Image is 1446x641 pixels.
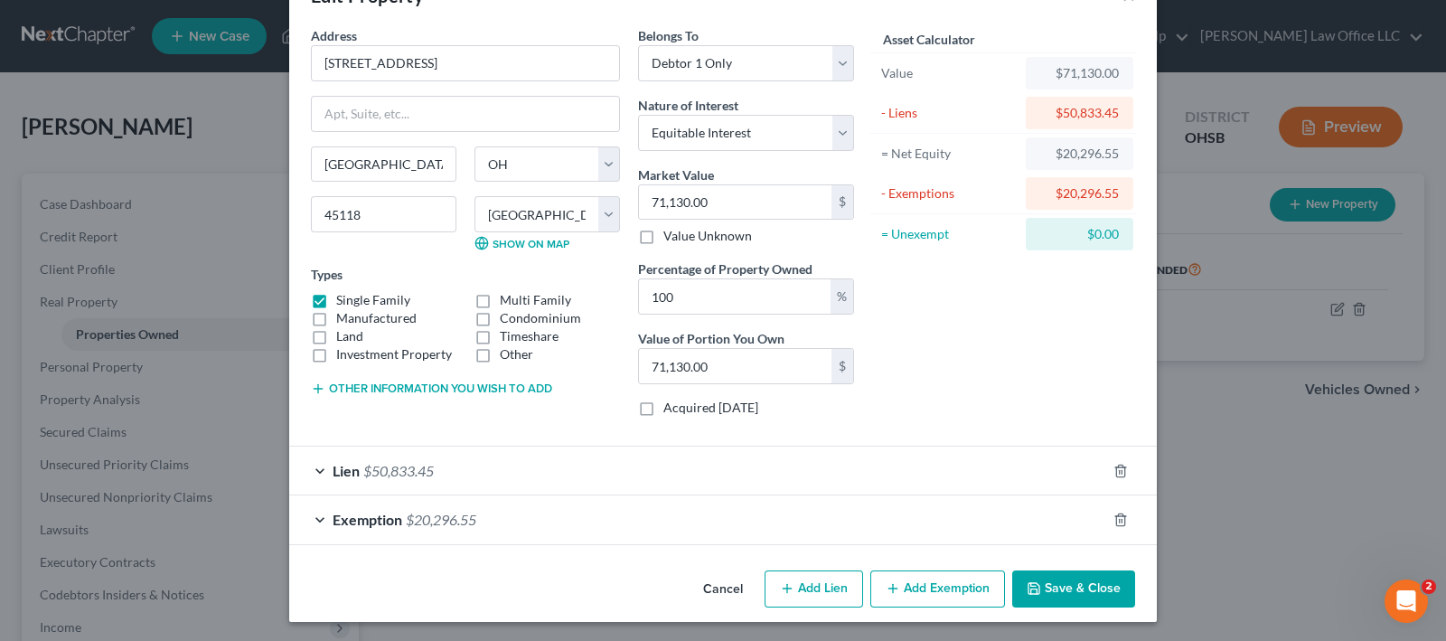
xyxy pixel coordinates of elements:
[363,462,434,479] span: $50,833.45
[500,309,581,327] label: Condominium
[881,184,1018,203] div: - Exemptions
[1040,104,1119,122] div: $50,833.45
[765,570,863,608] button: Add Lien
[831,185,853,220] div: $
[1012,570,1135,608] button: Save & Close
[336,291,410,309] label: Single Family
[638,329,784,348] label: Value of Portion You Own
[474,236,569,250] a: Show on Map
[883,30,975,49] label: Asset Calculator
[831,279,853,314] div: %
[881,104,1018,122] div: - Liens
[312,46,619,80] input: Enter address...
[336,345,452,363] label: Investment Property
[639,349,831,383] input: 0.00
[311,28,357,43] span: Address
[500,345,533,363] label: Other
[689,572,757,608] button: Cancel
[311,382,552,396] button: Other information you wish to add
[638,165,714,184] label: Market Value
[311,265,343,284] label: Types
[881,225,1018,243] div: = Unexempt
[1040,64,1119,82] div: $71,130.00
[336,309,417,327] label: Manufactured
[638,28,699,43] span: Belongs To
[639,185,831,220] input: 0.00
[311,196,456,232] input: Enter zip...
[1040,145,1119,163] div: $20,296.55
[312,147,455,182] input: Enter city...
[1040,184,1119,203] div: $20,296.55
[663,399,758,417] label: Acquired [DATE]
[831,349,853,383] div: $
[881,145,1018,163] div: = Net Equity
[336,327,363,345] label: Land
[1040,225,1119,243] div: $0.00
[500,327,559,345] label: Timeshare
[406,511,476,528] span: $20,296.55
[638,259,812,278] label: Percentage of Property Owned
[881,64,1018,82] div: Value
[333,511,402,528] span: Exemption
[333,462,360,479] span: Lien
[312,97,619,131] input: Apt, Suite, etc...
[500,291,571,309] label: Multi Family
[639,279,831,314] input: 0.00
[870,570,1005,608] button: Add Exemption
[638,96,738,115] label: Nature of Interest
[1385,580,1428,623] iframe: Intercom live chat
[1422,580,1436,594] span: 2
[663,227,752,245] label: Value Unknown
